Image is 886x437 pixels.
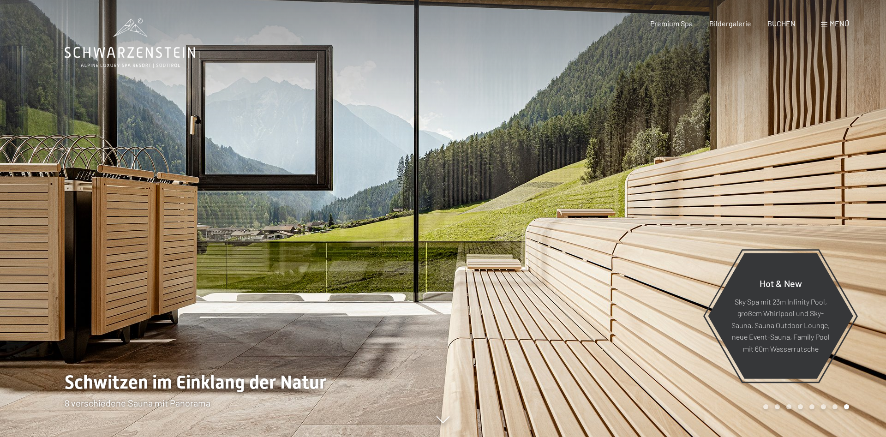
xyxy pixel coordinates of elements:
[730,295,831,354] p: Sky Spa mit 23m Infinity Pool, großem Whirlpool und Sky-Sauna, Sauna Outdoor Lounge, neue Event-S...
[798,404,803,409] div: Carousel Page 4
[844,404,849,409] div: Carousel Page 8 (Current Slide)
[830,19,849,28] span: Menü
[707,252,854,379] a: Hot & New Sky Spa mit 23m Infinity Pool, großem Whirlpool und Sky-Sauna, Sauna Outdoor Lounge, ne...
[760,404,849,409] div: Carousel Pagination
[763,404,768,409] div: Carousel Page 1
[832,404,838,409] div: Carousel Page 7
[650,19,693,28] a: Premium Spa
[775,404,780,409] div: Carousel Page 2
[760,277,802,288] span: Hot & New
[709,19,751,28] a: Bildergalerie
[767,19,796,28] a: BUCHEN
[821,404,826,409] div: Carousel Page 6
[809,404,814,409] div: Carousel Page 5
[786,404,791,409] div: Carousel Page 3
